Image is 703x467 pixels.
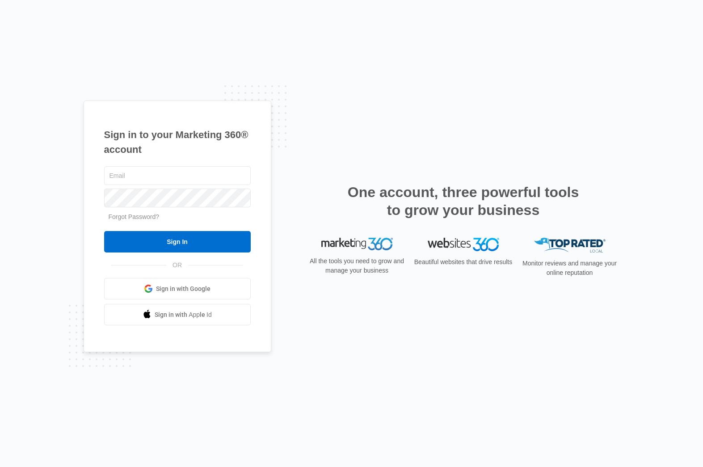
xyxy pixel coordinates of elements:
[156,284,210,294] span: Sign in with Google
[534,238,606,252] img: Top Rated Local
[104,304,251,325] a: Sign in with Apple Id
[321,238,393,250] img: Marketing 360
[520,259,620,278] p: Monitor reviews and manage your online reputation
[104,127,251,157] h1: Sign in to your Marketing 360® account
[166,261,188,270] span: OR
[104,166,251,185] input: Email
[307,257,407,275] p: All the tools you need to grow and manage your business
[104,231,251,252] input: Sign In
[345,183,582,219] h2: One account, three powerful tools to grow your business
[104,278,251,299] a: Sign in with Google
[428,238,499,251] img: Websites 360
[413,257,514,267] p: Beautiful websites that drive results
[109,213,160,220] a: Forgot Password?
[155,310,212,320] span: Sign in with Apple Id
